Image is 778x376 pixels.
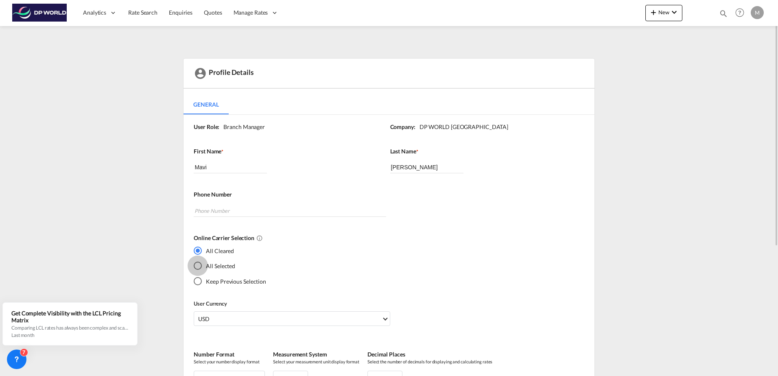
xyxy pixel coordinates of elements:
label: Measurement System [273,350,359,359]
div: M [751,6,764,19]
input: Last Name [390,161,463,173]
span: Manage Rates [234,9,268,17]
label: User Currency [194,300,390,307]
md-radio-group: Yes [194,246,266,292]
span: New [649,9,679,15]
img: c08ca190194411f088ed0f3ba295208c.png [12,4,67,22]
label: Company: [390,123,415,131]
md-tab-item: General [184,95,228,114]
button: icon-plus 400-fgNewicon-chevron-down [645,5,682,21]
span: USD [198,315,381,323]
input: Phone Number [194,205,386,217]
md-icon: icon-account-circle [194,67,207,80]
label: Phone Number [194,190,578,199]
span: Enquiries [169,9,192,16]
span: Select the number of decimals for displaying and calculating rates [367,359,492,365]
md-select: Select Currency: $ USDUnited States Dollar [194,311,390,326]
label: Last Name [390,147,578,155]
input: First Name [194,161,267,173]
div: Branch Manager [219,123,265,131]
md-pagination-wrapper: Use the left and right arrow keys to navigate between tabs [184,95,236,114]
span: Rate Search [128,9,157,16]
label: Number Format [194,350,265,359]
div: Help [733,6,751,20]
label: Online Carrier Selection [194,234,578,242]
md-radio-button: All Cleared [194,246,266,255]
span: Help [733,6,747,20]
label: First Name [194,147,382,155]
div: Profile Details [184,59,594,89]
label: Decimal Places [367,350,492,359]
span: Select your number display format [194,359,265,365]
span: Select your measurement unit display format [273,359,359,365]
md-icon: icon-plus 400-fg [649,7,658,17]
md-icon: icon-chevron-down [669,7,679,17]
span: Analytics [83,9,106,17]
span: Quotes [204,9,222,16]
div: icon-magnify [719,9,728,21]
md-radio-button: All Selected [194,262,266,270]
div: DP WORLD [GEOGRAPHIC_DATA] [415,123,508,131]
label: User Role: [194,123,219,131]
md-icon: icon-magnify [719,9,728,18]
md-icon: All Cleared : Deselects all online carriers by default.All Selected : Selects all online carriers... [256,235,263,241]
md-radio-button: Keep Previous Selection [194,277,266,285]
